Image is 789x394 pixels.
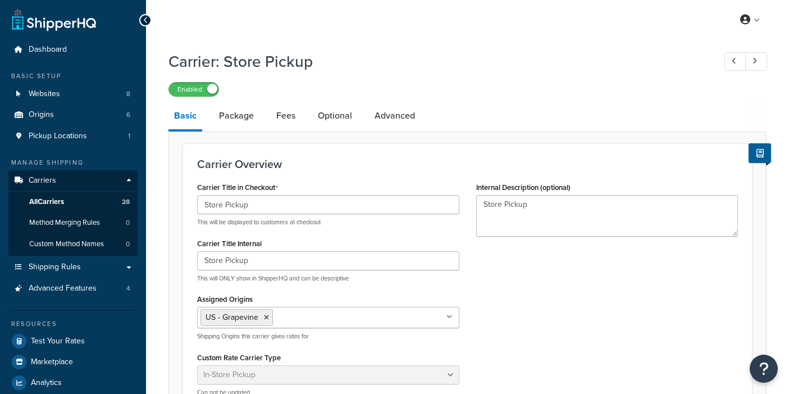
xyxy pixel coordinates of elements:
[724,52,746,71] a: Previous Record
[749,143,771,163] button: Show Help Docs
[29,110,54,120] span: Origins
[197,274,459,283] p: This will ONLY show in ShipperHQ and can be descriptive
[31,337,85,346] span: Test Your Rates
[8,84,138,105] a: Websites8
[8,331,138,351] a: Test Your Rates
[8,234,138,255] li: Custom Method Names
[168,51,704,73] h1: Carrier: Store Pickup
[8,278,138,299] a: Advanced Features4
[8,170,138,256] li: Carriers
[122,197,130,207] span: 28
[29,284,97,293] span: Advanced Features
[197,239,262,248] label: Carrier Title Internal
[476,195,738,237] textarea: Store Pickup
[8,105,138,125] a: Origins6
[29,218,100,228] span: Method Merging Rules
[8,158,138,167] div: Manage Shipping
[8,105,138,125] li: Origins
[126,110,130,120] span: 6
[169,83,218,96] label: Enabled
[8,71,138,81] div: Basic Setup
[8,373,138,393] a: Analytics
[8,39,138,60] a: Dashboard
[31,378,62,388] span: Analytics
[8,84,138,105] li: Websites
[8,126,138,147] a: Pickup Locations1
[476,183,571,192] label: Internal Description (optional)
[8,278,138,299] li: Advanced Features
[126,239,130,249] span: 0
[8,126,138,147] li: Pickup Locations
[8,212,138,233] li: Method Merging Rules
[197,158,738,170] h3: Carrier Overview
[31,357,73,367] span: Marketplace
[29,262,81,272] span: Shipping Rules
[8,352,138,372] a: Marketplace
[168,102,202,132] a: Basic
[312,102,358,129] a: Optional
[197,218,459,227] p: This will be displayed to customers at checkout
[29,197,64,207] span: All Carriers
[8,212,138,233] a: Method Merging Rules0
[197,354,281,362] label: Custom Rate Carrier Type
[128,132,130,141] span: 1
[29,176,56,185] span: Carriers
[197,183,278,192] label: Carrier Title in Checkout
[197,332,459,341] p: Shipping Origins this carrier gives rates for
[750,355,778,383] button: Open Resource Center
[197,295,253,304] label: Assigned Origins
[8,192,138,212] a: AllCarriers28
[8,170,138,191] a: Carriers
[8,319,138,329] div: Resources
[29,239,104,249] span: Custom Method Names
[29,45,67,55] span: Dashboard
[126,218,130,228] span: 0
[126,89,130,99] span: 8
[271,102,301,129] a: Fees
[8,257,138,278] a: Shipping Rules
[206,311,258,323] span: US - Grapevine
[745,52,767,71] a: Next Record
[126,284,130,293] span: 4
[8,234,138,255] a: Custom Method Names0
[213,102,259,129] a: Package
[29,89,60,99] span: Websites
[369,102,421,129] a: Advanced
[29,132,87,141] span: Pickup Locations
